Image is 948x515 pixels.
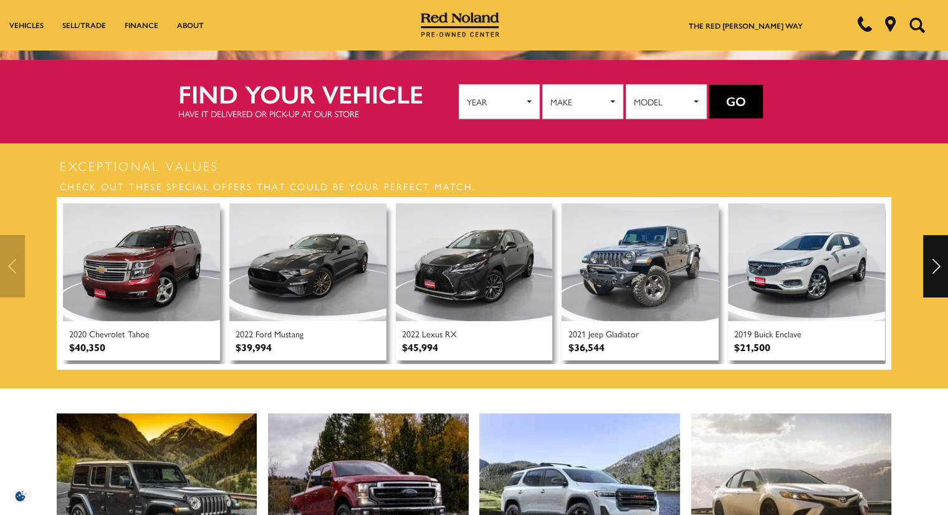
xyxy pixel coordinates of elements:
span: RX [445,327,457,340]
span: Jeep [588,327,603,340]
span: Chevrolet [89,327,125,340]
span: Mustang [274,327,304,340]
span: Tahoe [128,327,150,340]
button: Go [709,85,763,118]
div: Next [923,235,948,297]
a: Used 2022 Ford Mustang GT Premium With Navigation 2022 Ford Mustang $39,994 [229,203,386,360]
section: Click to Open Cookie Consent Modal [6,489,35,503]
h3: Check out these special offers that could be your perfect match. [57,175,891,197]
span: 2021 [568,327,585,340]
button: Model [626,84,707,119]
span: Model [634,92,691,111]
button: Open the search field [904,1,929,49]
img: Red Noland Pre-Owned [421,12,499,37]
div: $45,994 [402,340,438,354]
button: Year [459,84,540,119]
span: Gladiator [605,327,638,340]
img: Used 2019 Buick Enclave Avenir With Navigation & AWD [728,203,885,321]
span: 2019 [734,327,752,340]
span: Ford [256,327,272,340]
h2: Find your vehicle [178,80,459,107]
span: 2022 [402,327,419,340]
img: Used 2021 Jeep Gladiator Rubicon With Navigation & 4WD [562,203,719,321]
h2: Exceptional Values [57,156,891,175]
img: Used 2022 Lexus RX 350 F Sport Handling With Navigation & AWD [396,203,553,321]
span: Lexus [422,327,443,340]
span: 2020 [69,327,87,340]
span: Make [550,92,607,111]
a: Used 2021 Jeep Gladiator Rubicon With Navigation & 4WD 2021 Jeep Gladiator $36,544 [562,203,719,360]
div: $39,994 [236,340,272,354]
span: 2022 [236,327,253,340]
span: Enclave [775,327,802,340]
button: Make [542,84,623,119]
img: Opt-Out Icon [6,489,35,503]
div: $21,500 [734,340,770,354]
span: Buick [754,327,773,340]
p: Have it delivered or pick-up at our store [178,107,459,120]
div: $40,350 [69,340,105,354]
a: Used 2022 Lexus RX 350 F Sport Handling With Navigation & AWD 2022 Lexus RX $45,994 [396,203,553,360]
div: $36,544 [568,340,604,354]
a: Red Noland Pre-Owned [421,17,499,29]
a: Used 2020 Chevrolet Tahoe Premier With Navigation & 4WD 2020 Chevrolet Tahoe $40,350 [63,203,220,360]
img: Used 2022 Ford Mustang GT Premium With Navigation [229,203,386,321]
a: The Red [PERSON_NAME] Way [689,20,803,31]
a: Used 2019 Buick Enclave Avenir With Navigation & AWD 2019 Buick Enclave $21,500 [728,203,885,360]
span: Year [467,92,524,111]
img: Used 2020 Chevrolet Tahoe Premier With Navigation & 4WD [63,203,220,321]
